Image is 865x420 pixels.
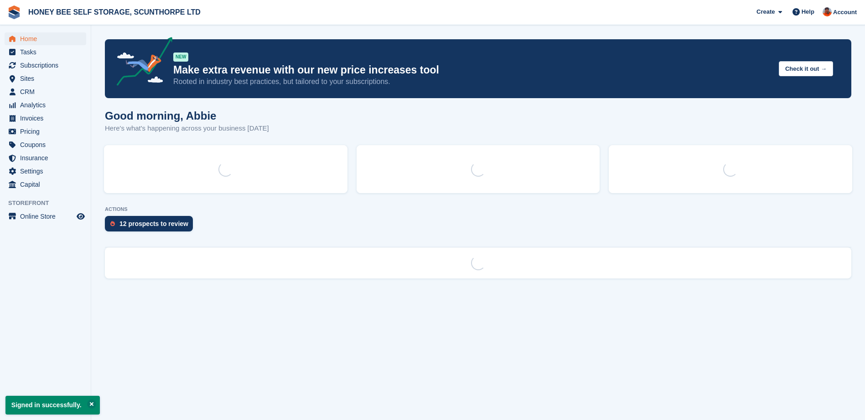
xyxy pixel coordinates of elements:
[20,178,75,191] span: Capital
[7,5,21,19] img: stora-icon-8386f47178a22dfd0bd8f6a31ec36ba5ce8667c1dd55bd0f319d3a0aa187defe.svg
[20,138,75,151] span: Coupons
[779,61,833,76] button: Check it out →
[25,5,204,20] a: HONEY BEE SELF STORAGE, SCUNTHORPE LTD
[20,210,75,223] span: Online Store
[5,85,86,98] a: menu
[5,210,86,223] a: menu
[5,32,86,45] a: menu
[5,178,86,191] a: menu
[109,37,173,89] img: price-adjustments-announcement-icon-8257ccfd72463d97f412b2fc003d46551f7dbcb40ab6d574587a9cd5c0d94...
[110,221,115,226] img: prospect-51fa495bee0391a8d652442698ab0144808aea92771e9ea1ae160a38d050c398.svg
[173,77,772,87] p: Rooted in industry best practices, but tailored to your subscriptions.
[119,220,188,227] div: 12 prospects to review
[105,110,269,122] h1: Good morning, Abbie
[5,125,86,138] a: menu
[105,123,269,134] p: Here's what's happening across your business [DATE]
[173,63,772,77] p: Make extra revenue with our new price increases tool
[5,152,86,164] a: menu
[20,59,75,72] span: Subscriptions
[5,72,86,85] a: menu
[5,396,100,415] p: Signed in successfully.
[5,46,86,58] a: menu
[5,99,86,111] a: menu
[173,52,188,62] div: NEW
[833,8,857,17] span: Account
[20,152,75,164] span: Insurance
[5,138,86,151] a: menu
[20,99,75,111] span: Analytics
[802,7,814,16] span: Help
[5,59,86,72] a: menu
[105,216,197,236] a: 12 prospects to review
[20,85,75,98] span: CRM
[20,165,75,178] span: Settings
[20,125,75,138] span: Pricing
[20,112,75,125] span: Invoices
[20,46,75,58] span: Tasks
[5,165,86,178] a: menu
[756,7,775,16] span: Create
[105,206,851,212] p: ACTIONS
[20,32,75,45] span: Home
[823,7,832,16] img: Abbie Tucker
[5,112,86,125] a: menu
[8,199,91,208] span: Storefront
[75,211,86,222] a: Preview store
[20,72,75,85] span: Sites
